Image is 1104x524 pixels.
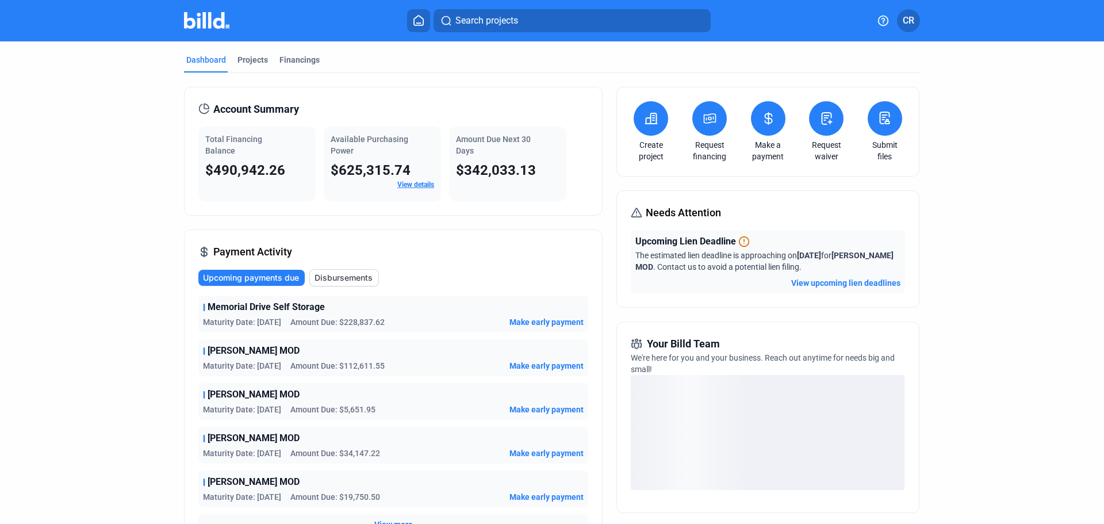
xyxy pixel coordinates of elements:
[509,316,584,328] button: Make early payment
[203,491,281,503] span: Maturity Date: [DATE]
[631,139,671,162] a: Create project
[290,447,380,459] span: Amount Due: $34,147.22
[434,9,711,32] button: Search projects
[203,316,281,328] span: Maturity Date: [DATE]
[198,270,305,286] button: Upcoming payments due
[456,135,531,155] span: Amount Due Next 30 Days
[689,139,730,162] a: Request financing
[509,360,584,372] button: Make early payment
[456,162,536,178] span: $342,033.13
[290,360,385,372] span: Amount Due: $112,611.55
[646,205,721,221] span: Needs Attention
[331,162,411,178] span: $625,315.74
[397,181,434,189] a: View details
[237,54,268,66] div: Projects
[791,277,900,289] button: View upcoming lien deadlines
[213,244,292,260] span: Payment Activity
[213,101,299,117] span: Account Summary
[331,135,408,155] span: Available Purchasing Power
[208,300,325,314] span: Memorial Drive Self Storage
[205,135,262,155] span: Total Financing Balance
[203,447,281,459] span: Maturity Date: [DATE]
[509,491,584,503] button: Make early payment
[290,316,385,328] span: Amount Due: $228,837.62
[865,139,905,162] a: Submit files
[203,404,281,415] span: Maturity Date: [DATE]
[635,235,736,248] span: Upcoming Lien Deadline
[631,375,904,490] div: loading
[208,431,300,445] span: [PERSON_NAME] MOD
[635,251,894,271] span: The estimated lien deadline is approaching on for . Contact us to avoid a potential lien filing.
[509,447,584,459] button: Make early payment
[509,404,584,415] button: Make early payment
[279,54,320,66] div: Financings
[455,14,518,28] span: Search projects
[186,54,226,66] div: Dashboard
[903,14,914,28] span: CR
[290,491,380,503] span: Amount Due: $19,750.50
[309,269,379,286] button: Disbursements
[205,162,285,178] span: $490,942.26
[208,344,300,358] span: [PERSON_NAME] MOD
[208,388,300,401] span: [PERSON_NAME] MOD
[203,360,281,372] span: Maturity Date: [DATE]
[208,475,300,489] span: [PERSON_NAME] MOD
[184,12,229,29] img: Billd Company Logo
[631,353,895,374] span: We're here for you and your business. Reach out anytime for needs big and small!
[290,404,375,415] span: Amount Due: $5,651.95
[647,336,720,352] span: Your Billd Team
[806,139,846,162] a: Request waiver
[315,272,373,284] span: Disbursements
[797,251,821,260] span: [DATE]
[897,9,920,32] button: CR
[203,272,299,284] span: Upcoming payments due
[748,139,788,162] a: Make a payment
